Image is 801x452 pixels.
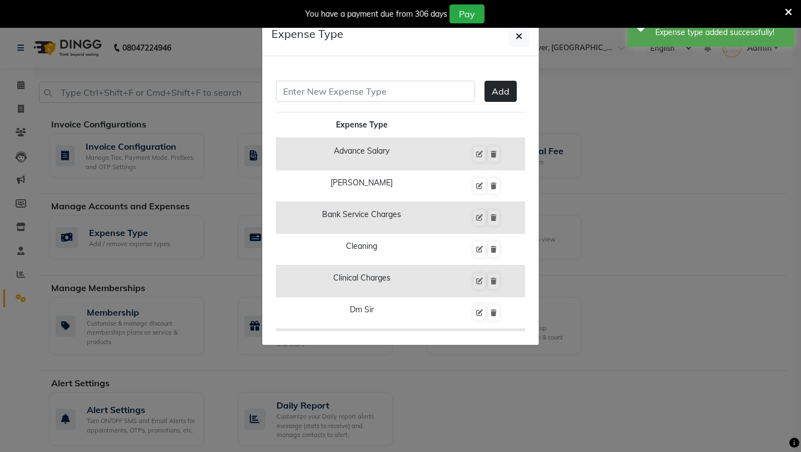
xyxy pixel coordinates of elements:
input: Enter New Expense Type [276,81,475,102]
td: [PERSON_NAME] [276,170,448,202]
th: Expense Type [276,112,448,139]
td: Clinical Charges [276,266,448,297]
div: Expense type added successfully! [655,27,786,38]
div: You have a payment due from 306 days [305,8,447,20]
h5: Expense Type [271,26,343,42]
span: Add [492,86,510,97]
td: Advance Salary [276,138,448,170]
td: Dm Sir [276,297,448,329]
button: Pay [449,4,484,23]
td: Cleaning [276,234,448,266]
td: Bank Service Charges [276,202,448,234]
td: Dustbin [276,329,448,361]
button: Add [484,81,517,102]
